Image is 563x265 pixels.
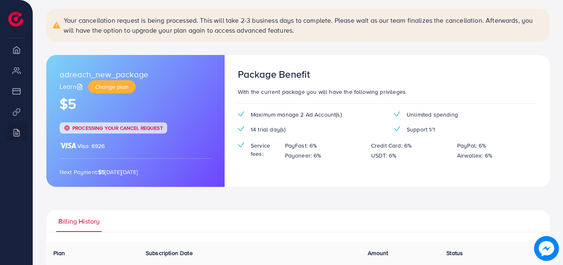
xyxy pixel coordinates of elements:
[60,142,76,149] img: brand
[60,167,211,177] p: Next Payment: [DATE][DATE]
[64,15,543,35] p: Your cancellation request is being processed. This will take 2-3 business days to complete. Pleas...
[238,142,244,148] img: tick
[88,80,136,93] button: Change plan
[394,126,400,131] img: tick
[238,87,537,97] p: With the current package you will have the following privileges
[146,249,193,257] span: Subscription Date
[238,111,244,117] img: tick
[371,150,396,160] p: USDT: 6%
[8,12,23,26] img: logo
[251,141,278,158] span: Service fees:
[60,68,148,80] span: adreach_new_package
[251,125,285,134] span: 14 trial day(s)
[53,15,60,35] img: alert
[446,249,463,257] span: Status
[91,142,105,150] span: 6926
[60,82,85,91] a: Learn
[534,236,559,261] img: image
[95,83,129,91] span: Change plan
[407,110,458,119] span: Unlimited spending
[285,141,317,150] p: PayFast: 6%
[238,126,244,131] img: tick
[58,217,100,226] span: Billing History
[60,95,211,112] h1: $5
[98,168,105,176] strong: $5
[371,141,412,150] p: Credit Card: 6%
[238,68,310,80] h3: Package Benefit
[77,142,89,150] span: Visa
[53,249,65,257] span: Plan
[251,110,342,119] span: Maximum manage 2 Ad Account(s)
[285,150,321,160] p: Payoneer: 6%
[407,125,435,134] span: Support 1/1
[457,141,486,150] p: PayPal: 6%
[368,249,388,257] span: Amount
[72,124,163,131] span: Processing your cancel request
[394,111,400,117] img: tick
[64,124,70,131] img: tick
[457,150,492,160] p: Airwallex: 6%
